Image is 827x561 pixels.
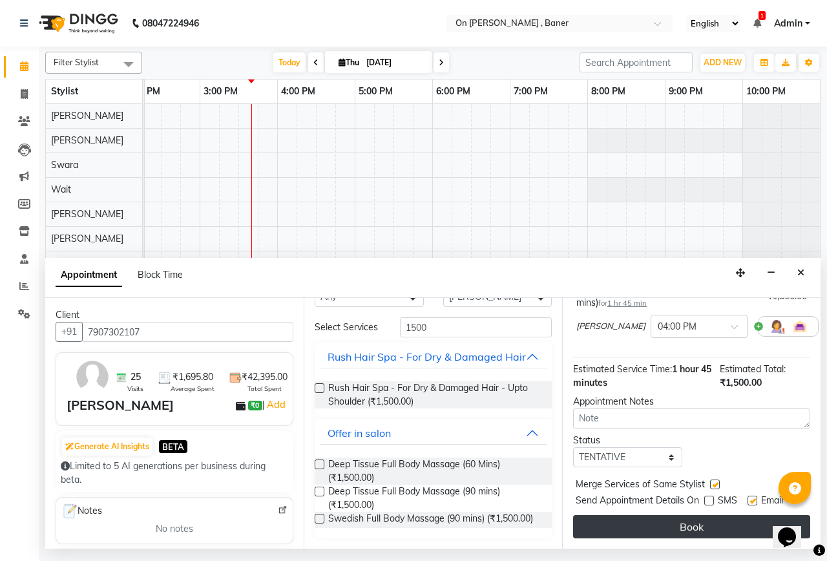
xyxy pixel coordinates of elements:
[355,82,396,101] a: 5:00 PM
[328,381,541,408] span: Rush Hair Spa - For Dry & Damaged Hair - Upto Shoulder (₹1,500.00)
[171,384,215,394] span: Average Spent
[51,208,123,220] span: [PERSON_NAME]
[127,384,143,394] span: Visits
[320,345,547,368] button: Rush Hair Spa - For Dry & Damaged Hair
[262,397,288,412] span: |
[56,308,293,322] div: Client
[131,370,141,384] span: 25
[718,494,737,510] span: SMS
[51,110,123,122] span: [PERSON_NAME]
[200,82,241,101] a: 3:00 PM
[247,384,282,394] span: Total Spent
[791,263,810,283] button: Close
[576,320,645,333] span: [PERSON_NAME]
[607,299,647,308] span: 1 hr 45 min
[576,494,699,510] span: Send Appointment Details On
[305,321,390,334] div: Select Services
[328,425,391,441] div: Offer in salon
[51,134,123,146] span: [PERSON_NAME]
[61,460,288,487] div: Limited to 5 AI generations per business during beta.
[82,322,293,342] input: Search by Name/Mobile/Email/Code
[400,317,552,337] input: Search by service name
[33,5,121,41] img: logo
[573,434,682,447] div: Status
[56,322,83,342] button: +91
[54,57,99,67] span: Filter Stylist
[62,438,152,456] button: Generate AI Insights
[51,184,71,195] span: Wait
[67,396,174,415] div: [PERSON_NAME]
[576,478,705,494] span: Merge Services of Same Stylist
[700,54,745,72] button: ADD NEW
[598,299,647,308] small: for
[573,363,672,375] span: Estimated Service Time:
[773,509,814,548] iframe: chat widget
[328,485,541,512] span: Deep Tissue Full Body Massage (90 mins) (₹1,500.00)
[173,370,213,384] span: ₹1,695.80
[433,82,474,101] a: 6:00 PM
[665,82,706,101] a: 9:00 PM
[248,401,262,411] span: ₹0
[138,269,183,280] span: Block Time
[242,370,288,384] span: ₹42,395.00
[159,440,187,452] span: BETA
[743,82,789,101] a: 10:00 PM
[573,515,810,538] button: Book
[74,358,111,396] img: avatar
[761,494,783,510] span: Email
[362,53,427,72] input: 2025-09-04
[51,233,123,244] span: [PERSON_NAME]
[335,58,362,67] span: Thu
[720,377,762,388] span: ₹1,500.00
[792,319,808,334] img: Interior.png
[753,17,761,29] a: 1
[320,421,547,445] button: Offer in salon
[156,522,193,536] span: No notes
[328,458,541,485] span: Deep Tissue Full Body Massage (60 Mins) (₹1,500.00)
[278,82,319,101] a: 4:00 PM
[573,395,810,408] div: Appointment Notes
[580,52,693,72] input: Search Appointment
[51,85,78,97] span: Stylist
[510,82,551,101] a: 7:00 PM
[51,159,78,171] span: Swara
[328,349,526,365] div: Rush Hair Spa - For Dry & Damaged Hair
[265,397,288,412] a: Add
[704,58,742,67] span: ADD NEW
[774,17,802,30] span: Admin
[51,257,123,269] span: [PERSON_NAME]
[142,5,199,41] b: 08047224946
[273,52,306,72] span: Today
[759,11,766,20] span: 1
[588,82,629,101] a: 8:00 PM
[328,512,533,528] span: Swedish Full Body Massage (90 mins) (₹1,500.00)
[56,264,122,287] span: Appointment
[769,319,784,334] img: Hairdresser.png
[61,503,102,520] span: Notes
[720,363,786,375] span: Estimated Total:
